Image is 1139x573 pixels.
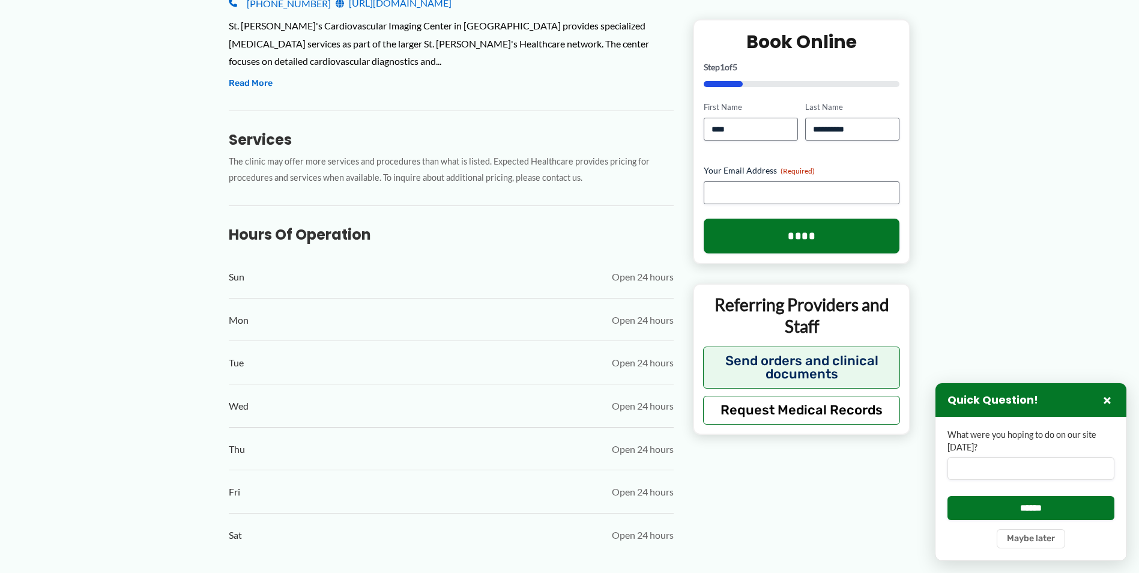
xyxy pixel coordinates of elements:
[229,483,240,501] span: Fri
[229,17,674,70] div: St. [PERSON_NAME]'s Cardiovascular Imaging Center in [GEOGRAPHIC_DATA] provides specialized [MEDI...
[947,429,1114,453] label: What were you hoping to do on our site [DATE]?
[229,311,249,329] span: Mon
[612,440,674,458] span: Open 24 hours
[612,268,674,286] span: Open 24 hours
[947,393,1038,407] h3: Quick Question!
[229,225,674,244] h3: Hours of Operation
[612,397,674,415] span: Open 24 hours
[997,529,1065,548] button: Maybe later
[703,395,901,424] button: Request Medical Records
[704,63,900,71] p: Step of
[612,354,674,372] span: Open 24 hours
[612,526,674,544] span: Open 24 hours
[704,30,900,53] h2: Book Online
[1100,393,1114,407] button: Close
[805,102,899,113] label: Last Name
[703,346,901,388] button: Send orders and clinical documents
[781,166,815,175] span: (Required)
[703,294,901,338] p: Referring Providers and Staff
[733,62,737,72] span: 5
[229,76,273,91] button: Read More
[720,62,725,72] span: 1
[229,440,245,458] span: Thu
[612,483,674,501] span: Open 24 hours
[229,397,249,415] span: Wed
[229,130,674,149] h3: Services
[229,354,244,372] span: Tue
[229,526,242,544] span: Sat
[229,154,674,186] p: The clinic may offer more services and procedures than what is listed. Expected Healthcare provid...
[704,102,798,113] label: First Name
[612,311,674,329] span: Open 24 hours
[704,165,900,177] label: Your Email Address
[229,268,244,286] span: Sun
